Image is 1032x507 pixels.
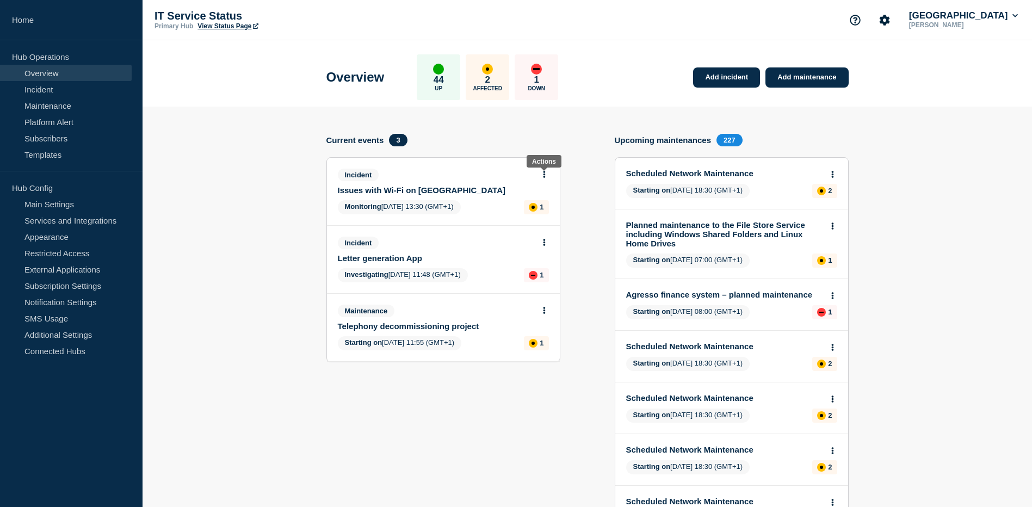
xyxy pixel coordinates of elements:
[907,10,1020,21] button: [GEOGRAPHIC_DATA]
[540,203,543,211] p: 1
[197,22,258,30] a: View Status Page
[817,308,826,317] div: down
[482,64,493,75] div: affected
[817,187,826,195] div: affected
[473,85,502,91] p: Affected
[626,184,750,198] span: [DATE] 18:30 (GMT+1)
[338,253,534,263] a: Letter generation App
[626,445,823,454] a: Scheduled Network Maintenance
[633,411,671,419] span: Starting on
[534,75,539,85] p: 1
[817,256,826,265] div: affected
[626,409,750,423] span: [DATE] 18:30 (GMT+1)
[345,202,381,211] span: Monitoring
[633,462,671,471] span: Starting on
[434,75,444,85] p: 44
[532,158,556,165] div: Actions
[633,186,671,194] span: Starting on
[828,256,832,264] p: 1
[626,393,823,403] a: Scheduled Network Maintenance
[828,187,832,195] p: 2
[345,338,382,347] span: Starting on
[338,186,534,195] a: Issues with Wi-Fi on [GEOGRAPHIC_DATA]
[435,85,442,91] p: Up
[626,460,750,474] span: [DATE] 18:30 (GMT+1)
[529,203,537,212] div: affected
[828,463,832,471] p: 2
[326,135,384,145] h4: Current events
[529,339,537,348] div: affected
[693,67,760,88] a: Add incident
[626,357,750,371] span: [DATE] 18:30 (GMT+1)
[907,21,1020,29] p: [PERSON_NAME]
[633,359,671,367] span: Starting on
[338,305,395,317] span: Maintenance
[529,271,537,280] div: down
[338,336,462,350] span: [DATE] 11:55 (GMT+1)
[626,220,823,248] a: Planned maintenance to the File Store Service including Windows Shared Folders and Linux Home Drives
[531,64,542,75] div: down
[540,339,543,347] p: 1
[716,134,743,146] span: 227
[626,169,823,178] a: Scheduled Network Maintenance
[338,237,379,249] span: Incident
[828,360,832,368] p: 2
[626,497,823,506] a: Scheduled Network Maintenance
[765,67,848,88] a: Add maintenance
[626,253,750,268] span: [DATE] 07:00 (GMT+1)
[828,411,832,419] p: 2
[540,271,543,279] p: 1
[817,463,826,472] div: affected
[873,9,896,32] button: Account settings
[155,22,193,30] p: Primary Hub
[633,307,671,316] span: Starting on
[155,10,372,22] p: IT Service Status
[626,290,823,299] a: Agresso finance system – planned maintenance
[626,305,750,319] span: [DATE] 08:00 (GMT+1)
[389,134,407,146] span: 3
[633,256,671,264] span: Starting on
[615,135,712,145] h4: Upcoming maintenances
[338,169,379,181] span: Incident
[844,9,867,32] button: Support
[485,75,490,85] p: 2
[433,64,444,75] div: up
[338,321,534,331] a: Telephony decommissioning project
[828,308,832,316] p: 1
[326,70,385,85] h1: Overview
[626,342,823,351] a: Scheduled Network Maintenance
[338,200,461,214] span: [DATE] 13:30 (GMT+1)
[817,411,826,420] div: affected
[345,270,388,279] span: Investigating
[338,268,468,282] span: [DATE] 11:48 (GMT+1)
[528,85,545,91] p: Down
[817,360,826,368] div: affected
